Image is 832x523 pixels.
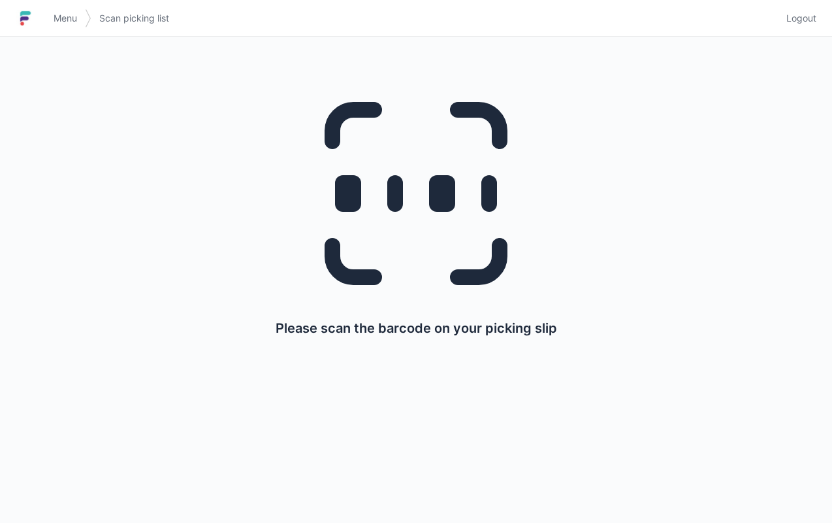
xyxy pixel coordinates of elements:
p: Please scan the barcode on your picking slip [276,319,557,337]
span: Menu [54,12,77,25]
a: Menu [46,7,85,30]
span: Logout [786,12,816,25]
img: svg> [85,3,91,34]
span: Scan picking list [99,12,169,25]
a: Logout [778,7,816,30]
a: Scan picking list [91,7,177,30]
img: logo-small.jpg [16,8,35,29]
